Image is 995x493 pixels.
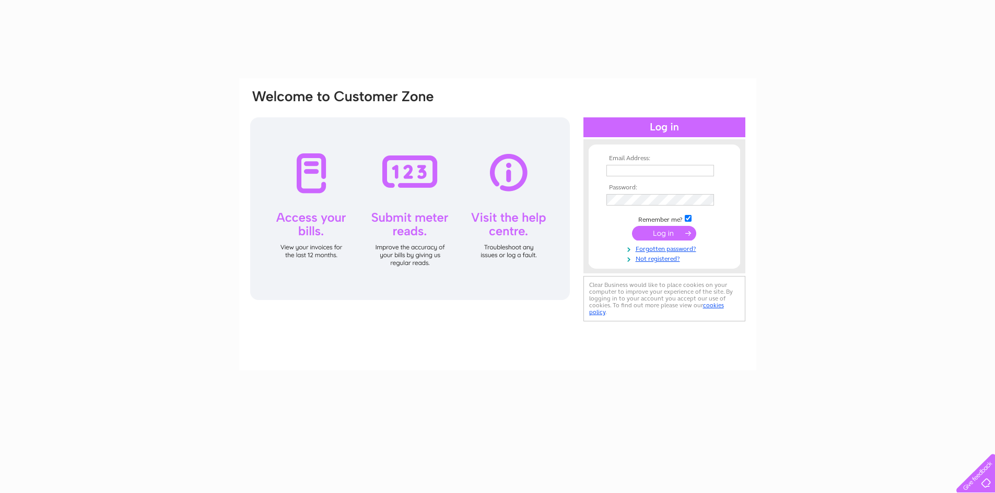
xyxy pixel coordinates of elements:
[589,302,724,316] a: cookies policy
[604,184,725,191] th: Password:
[583,276,745,321] div: Clear Business would like to place cookies on your computer to improve your experience of the sit...
[606,243,725,253] a: Forgotten password?
[632,226,696,241] input: Submit
[604,213,725,224] td: Remember me?
[604,155,725,162] th: Email Address:
[606,253,725,263] a: Not registered?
